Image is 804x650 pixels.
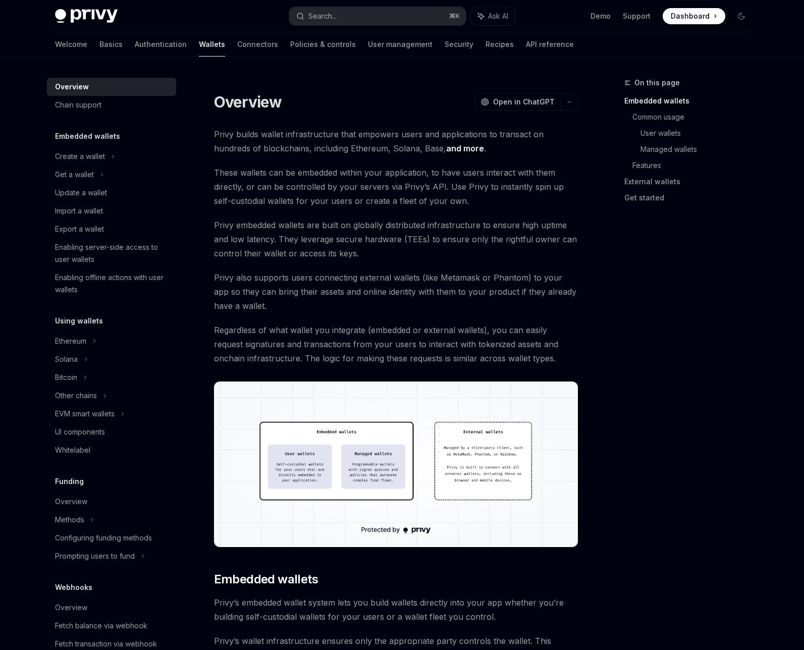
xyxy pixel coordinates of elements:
a: Demo [591,11,611,21]
div: Other chains [55,390,97,402]
h5: Embedded wallets [55,130,120,142]
a: Update a wallet [47,184,176,202]
a: Authentication [135,32,187,57]
a: and more [446,143,484,154]
a: UI components [47,423,176,441]
div: Fetch transaction via webhook [55,638,157,650]
a: Managed wallets [640,141,758,157]
span: Privy builds wallet infrastructure that empowers users and applications to transact on hundreds o... [214,127,578,155]
a: Wallets [199,32,225,57]
a: Common usage [632,109,758,125]
div: Ethereum [55,335,86,347]
img: dark logo [55,9,118,23]
button: Toggle dark mode [733,8,749,24]
span: Regardless of what wallet you integrate (embedded or external wallets), you can easily request si... [214,323,578,365]
a: Connectors [237,32,278,57]
span: Embedded wallets [214,571,318,587]
div: Overview [55,602,87,614]
button: Search...⌘K [289,7,466,25]
a: Get started [624,190,758,206]
div: Configuring funding methods [55,532,152,544]
div: Create a wallet [55,150,105,162]
h5: Using wallets [55,315,103,327]
div: Chain support [55,99,101,111]
a: Recipes [486,32,514,57]
h5: Funding [55,475,84,488]
div: Enabling offline actions with user wallets [55,272,170,296]
a: Enabling offline actions with user wallets [47,268,176,299]
div: Get a wallet [55,169,94,181]
h5: Webhooks [55,581,92,593]
div: Solana [55,353,78,365]
a: Whitelabel [47,441,176,459]
div: Export a wallet [55,223,104,235]
a: Import a wallet [47,202,176,220]
button: Ask AI [471,7,515,25]
div: Overview [55,496,87,508]
a: Export a wallet [47,220,176,238]
div: Import a wallet [55,205,103,217]
div: Search... [308,10,337,22]
span: Privy embedded wallets are built on globally distributed infrastructure to ensure high uptime and... [214,218,578,260]
a: Security [445,32,473,57]
a: Configuring funding methods [47,529,176,547]
a: Policies & controls [290,32,356,57]
a: API reference [526,32,574,57]
div: Whitelabel [55,444,90,456]
span: Privy’s embedded wallet system lets you build wallets directly into your app whether you’re build... [214,595,578,624]
a: Features [632,157,758,174]
div: UI components [55,426,105,438]
div: Methods [55,514,84,526]
a: Welcome [55,32,87,57]
a: Basics [99,32,123,57]
button: Open in ChatGPT [474,93,561,111]
div: Update a wallet [55,187,107,199]
a: Fetch balance via webhook [47,617,176,635]
a: Support [623,11,651,21]
span: Ask AI [488,11,508,21]
div: Fetch balance via webhook [55,620,147,632]
div: Overview [55,81,89,93]
div: Bitcoin [55,371,77,384]
a: User wallets [640,125,758,141]
span: Privy also supports users connecting external wallets (like Metamask or Phantom) to your app so t... [214,270,578,313]
a: Dashboard [663,8,725,24]
div: Prompting users to fund [55,550,135,562]
span: Dashboard [671,11,710,21]
div: Enabling server-side access to user wallets [55,241,170,265]
span: On this page [634,77,680,89]
img: images/walletoverview.png [214,382,578,547]
a: Embedded wallets [624,93,758,109]
a: Chain support [47,96,176,114]
span: These wallets can be embedded within your application, to have users interact with them directly,... [214,166,578,208]
div: EVM smart wallets [55,408,115,420]
span: ⌘ K [449,12,460,20]
a: Overview [47,599,176,617]
a: Overview [47,493,176,511]
a: Enabling server-side access to user wallets [47,238,176,268]
span: Open in ChatGPT [493,97,555,107]
a: External wallets [624,174,758,190]
h1: Overview [214,93,282,111]
a: User management [368,32,433,57]
a: Overview [47,78,176,96]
